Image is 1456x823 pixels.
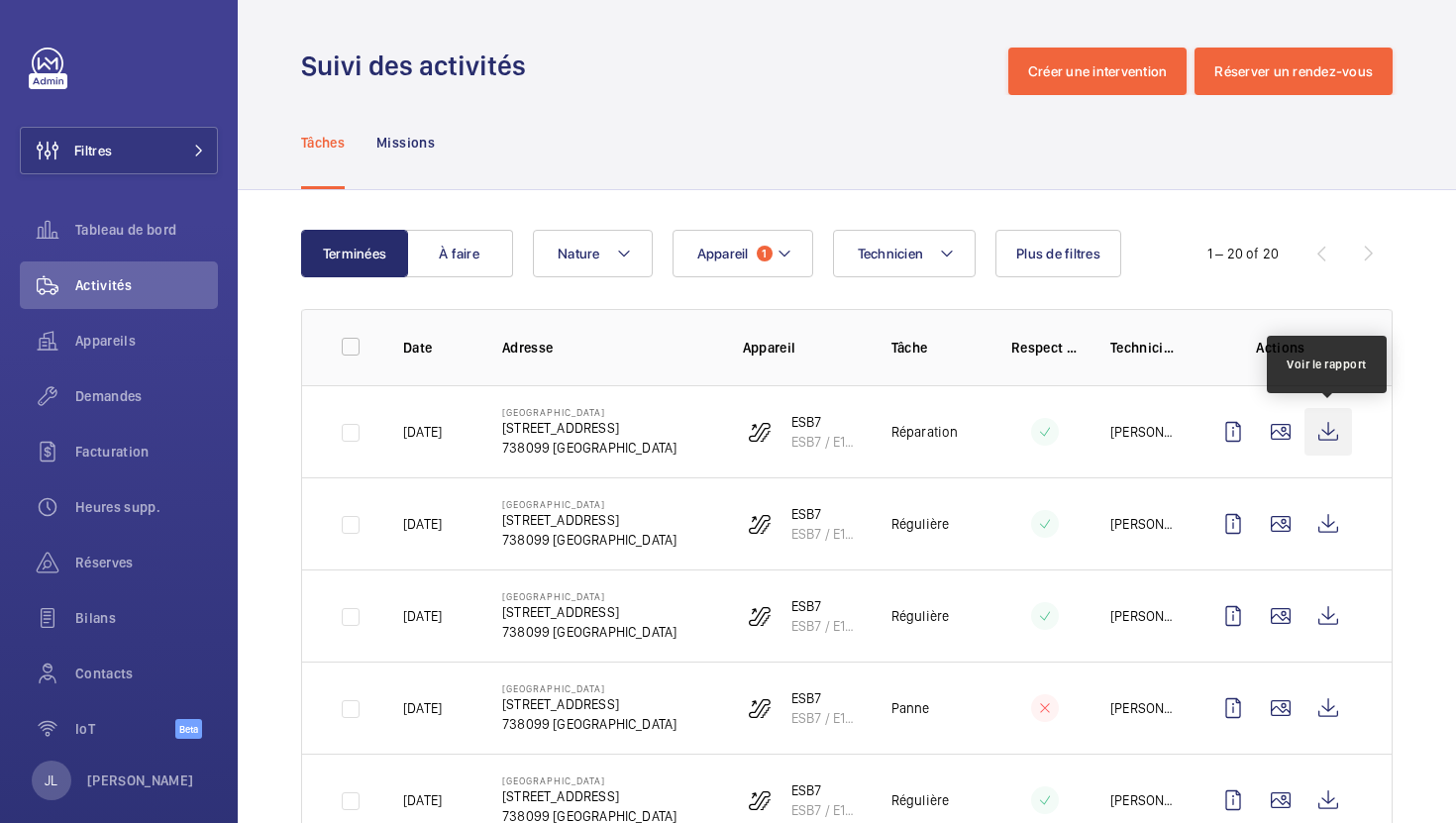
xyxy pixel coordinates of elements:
p: Régulière [891,790,950,810]
p: [STREET_ADDRESS] [502,602,676,622]
h1: Suivi des activités [301,48,538,84]
img: escalator.svg [748,696,772,720]
p: [GEOGRAPHIC_DATA] [502,774,676,786]
span: Facturation [75,442,218,462]
span: Réserves [75,553,218,572]
button: Technicien [833,230,977,277]
button: Nature [533,230,653,277]
p: [PERSON_NAME] [1110,422,1178,442]
span: Technicien [858,246,924,261]
p: 738099 [GEOGRAPHIC_DATA] [502,714,676,734]
span: Beta [175,719,202,739]
p: [DATE] [403,790,442,810]
p: ESB7 [791,688,860,708]
button: Plus de filtres [995,230,1121,277]
span: Bilans [75,608,218,628]
span: Filtres [74,141,112,160]
p: [PERSON_NAME] [1110,606,1178,626]
p: ESB7 / E1478 [791,708,860,728]
p: [GEOGRAPHIC_DATA] [502,590,676,602]
span: Activités [75,275,218,295]
button: À faire [406,230,513,277]
p: ESB7 [791,780,860,800]
span: Plus de filtres [1016,246,1100,261]
span: IoT [75,719,175,739]
p: [GEOGRAPHIC_DATA] [502,406,676,418]
span: Nature [558,246,600,261]
button: Filtres [20,127,218,174]
img: escalator.svg [748,604,772,628]
p: Réparation [891,422,959,442]
p: Missions [376,133,435,153]
p: [STREET_ADDRESS] [502,786,676,806]
p: [PERSON_NAME] [1110,514,1178,534]
p: [DATE] [403,606,442,626]
p: Date [403,338,470,358]
p: [STREET_ADDRESS] [502,694,676,714]
img: escalator.svg [748,420,772,444]
p: ESB7 [791,596,860,616]
p: Appareil [743,338,860,358]
p: ESB7 / E1478 [791,524,860,544]
p: Adresse [502,338,711,358]
p: [PERSON_NAME] [1110,698,1178,718]
p: ESB7 / E1478 [791,616,860,636]
div: 1 – 20 of 20 [1207,244,1279,263]
p: ESB7 / E1478 [791,800,860,820]
span: 1 [757,246,773,261]
p: [GEOGRAPHIC_DATA] [502,682,676,694]
p: [STREET_ADDRESS] [502,418,676,438]
p: [STREET_ADDRESS] [502,510,676,530]
p: Respect délai [1011,338,1079,358]
p: [DATE] [403,514,442,534]
p: 738099 [GEOGRAPHIC_DATA] [502,438,676,458]
p: Panne [891,698,930,718]
span: Tableau de bord [75,220,218,240]
p: [DATE] [403,422,442,442]
p: 738099 [GEOGRAPHIC_DATA] [502,530,676,550]
span: Contacts [75,664,218,683]
button: Réserver un rendez-vous [1195,48,1393,95]
p: Régulière [891,514,950,534]
p: Technicien [1110,338,1178,358]
p: ESB7 / E1478 [791,432,860,452]
button: Terminées [301,230,408,277]
span: Demandes [75,386,218,406]
p: Actions [1209,338,1352,358]
p: [PERSON_NAME] [87,771,194,790]
span: Heures supp. [75,497,218,517]
p: Tâches [301,133,345,153]
button: Appareil1 [673,230,813,277]
p: JL [45,771,57,790]
span: Appareils [75,331,218,351]
span: Appareil [697,246,749,261]
p: Régulière [891,606,950,626]
p: ESB7 [791,504,860,524]
p: 738099 [GEOGRAPHIC_DATA] [502,622,676,642]
button: Créer une intervention [1008,48,1188,95]
p: Tâche [891,338,980,358]
p: ESB7 [791,412,860,432]
img: escalator.svg [748,788,772,812]
p: [GEOGRAPHIC_DATA] [502,498,676,510]
p: [DATE] [403,698,442,718]
p: [PERSON_NAME] [1110,790,1178,810]
div: Voir le rapport [1287,356,1367,373]
img: escalator.svg [748,512,772,536]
